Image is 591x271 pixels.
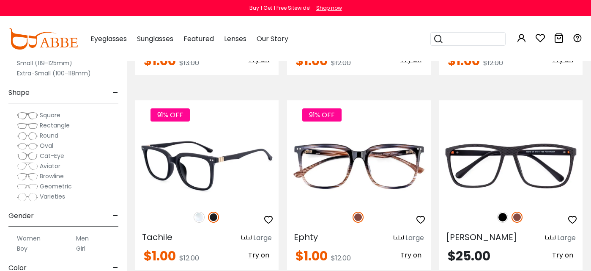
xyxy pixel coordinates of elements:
label: Girl [76,243,85,254]
span: Try on [248,250,269,260]
button: Try on [246,250,272,261]
span: - [113,206,118,226]
span: Try on [400,250,421,260]
span: Rectangle [40,121,70,130]
img: Matte Black [208,212,219,223]
span: Round [40,131,58,140]
img: size ruler [394,235,404,241]
span: $1.00 [144,247,176,265]
img: Varieties.png [17,193,38,202]
button: Try on [550,250,576,261]
div: Large [253,233,272,243]
img: Clear [194,212,205,223]
div: Buy 1 Get 1 Free Sitewide! [249,4,311,12]
span: Try on [552,250,573,260]
span: $12.00 [179,253,199,263]
a: Shop now [312,4,342,11]
span: Try on [400,55,421,65]
span: Our Story [257,34,288,44]
span: Geometric [40,182,72,191]
img: Black [497,212,508,223]
label: Women [17,233,41,243]
img: Square.png [17,111,38,120]
span: Ephty [294,231,318,243]
img: abbeglasses.com [8,28,78,50]
span: - [113,83,118,103]
span: Lenses [224,34,246,44]
img: Brown [512,212,523,223]
span: Cat-Eye [40,152,64,160]
span: Featured [183,34,214,44]
label: Extra-Small (100-118mm) [17,68,91,78]
span: Square [40,111,60,119]
span: 91% OFF [302,108,342,122]
span: Shape [8,83,30,103]
img: Browline.png [17,172,38,181]
span: $1.00 [295,247,328,265]
span: Eyeglasses [90,34,127,44]
label: Small (119-125mm) [17,58,72,68]
span: Oval [40,141,53,150]
img: Cat-Eye.png [17,152,38,160]
span: Try on [552,55,573,65]
img: Brown Ephty - Plastic ,Universal Bridge Fit [287,131,430,203]
span: Tachile [142,231,172,243]
img: size ruler [241,235,252,241]
img: Rectangle.png [17,122,38,130]
span: Sunglasses [137,34,173,44]
label: Boy [17,243,27,254]
div: Large [405,233,424,243]
span: $12.00 [483,58,503,68]
span: Gender [8,206,34,226]
div: Large [557,233,576,243]
img: Oval.png [17,142,38,150]
img: size ruler [545,235,555,241]
span: $13.00 [179,58,199,68]
img: Matte-black Tachile - Plastic ,Universal Bridge Fit [135,131,279,203]
div: Shop now [316,4,342,12]
span: $12.00 [331,253,351,263]
span: Aviator [40,162,60,170]
img: Round.png [17,132,38,140]
label: Men [76,233,89,243]
span: $25.00 [448,247,490,265]
span: Varieties [40,192,65,201]
img: Geometric.png [17,183,38,191]
span: 91% OFF [150,108,190,122]
img: Aviator.png [17,162,38,171]
img: Brown [353,212,364,223]
span: $12.00 [331,58,351,68]
img: Brown Fearen - TR ,Universal Bridge Fit [439,131,583,203]
span: [PERSON_NAME] [446,231,517,243]
button: Try on [398,250,424,261]
span: Browline [40,172,64,180]
span: Try on [248,55,269,65]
